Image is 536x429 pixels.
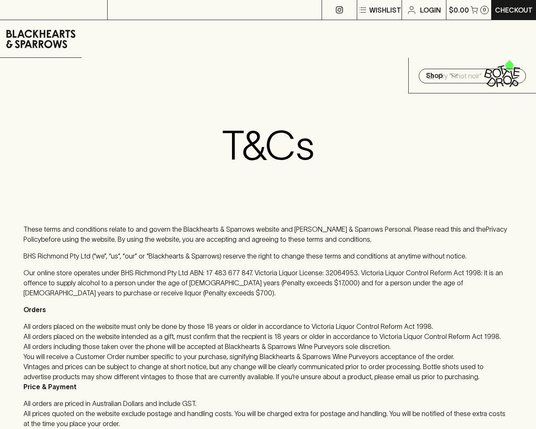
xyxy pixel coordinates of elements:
p: Our online store operates under BHS Richmond Pty Ltd ABN: 17 483 677 847. Victoria Liquor License... [23,268,513,298]
p: Wishlist [369,5,401,15]
h1: T&Cs [222,122,314,169]
p: ⠀ [108,5,115,15]
li: All orders are priced in Australian Dollars and include GST. [23,398,513,408]
button: Shop [409,58,472,93]
li: All orders including those taken over the phone will be accepted at Blackhearts & Sparrows Wine P... [23,341,513,351]
p: Login [420,5,441,15]
input: Try "Pinot noir" [439,70,519,83]
strong: Orders [23,306,46,313]
li: Vintages and prices can be subject to change at short notice, but any change will be clearly comm... [23,362,513,382]
p: $0.00 [449,5,469,15]
p: These terms and conditions relate to and govern the Blackhearts & Sparrows website and [PERSON_NA... [23,224,513,244]
p: BHS Richmond Pty Ltd (“we”, “us”, “our” or “Blackhearts & Sparrows) reserve the right to change t... [23,251,513,261]
strong: Price & Payment [23,383,77,390]
li: You will receive a Customer Order number specific to your purchase, signifying Blackhearts & Spar... [23,351,513,362]
li: All prices quoted on the website exclude postage and handling costs. You will be charged extra fo... [23,408,513,429]
p: 0 [483,8,486,12]
li: All orders placed on the website must only be done by those 18 years or older in accordance to Vi... [23,321,513,331]
li: All orders placed on the website intended as a gift, must confirm that the recpient is 18 years o... [23,331,513,341]
p: Checkout [495,5,533,15]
